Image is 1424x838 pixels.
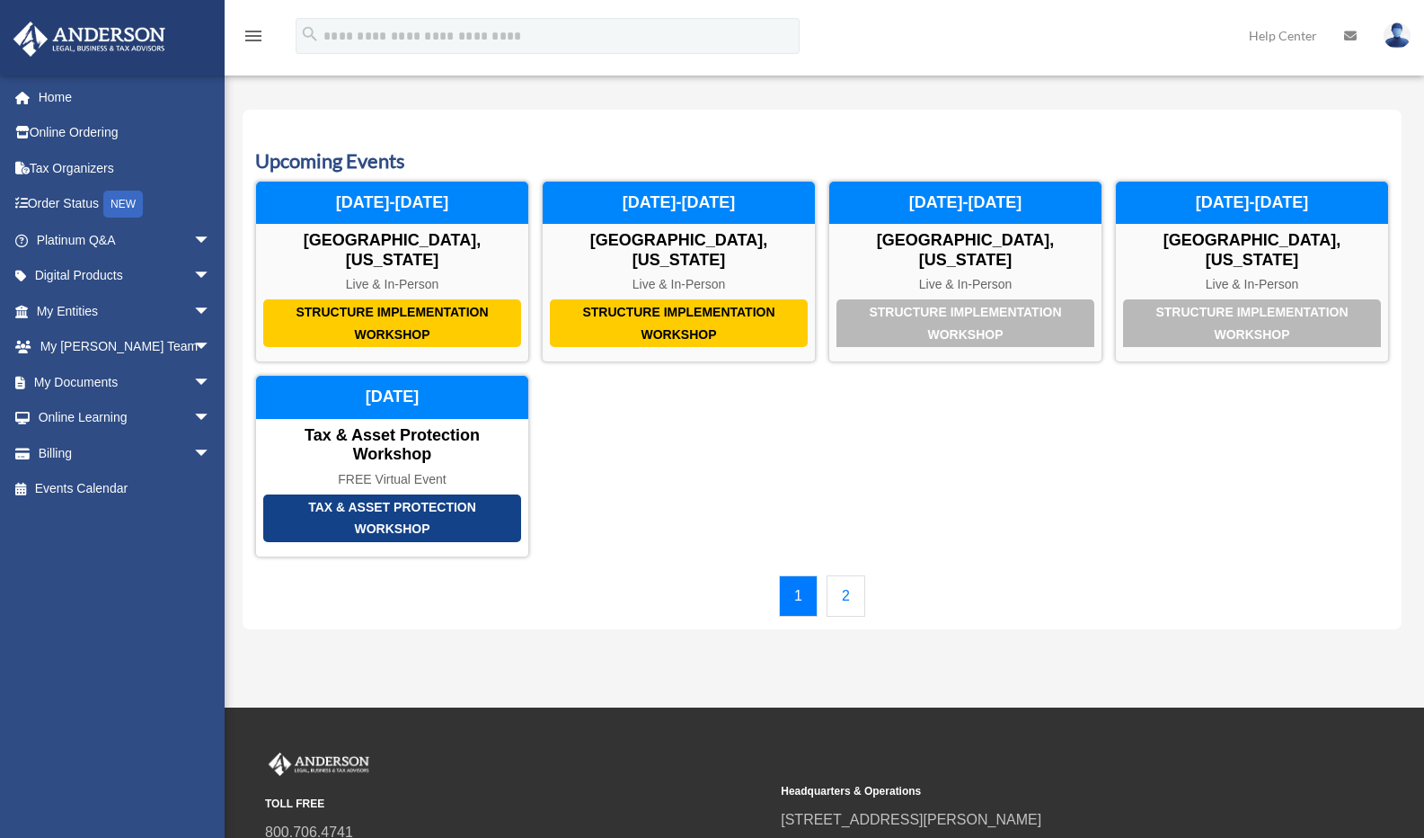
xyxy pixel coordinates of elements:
[13,79,238,115] a: Home
[13,364,238,400] a: My Documentsarrow_drop_down
[13,186,238,223] a: Order StatusNEW
[243,31,264,47] a: menu
[779,575,818,617] a: 1
[265,795,768,814] small: TOLL FREE
[1116,277,1388,292] div: Live & In-Person
[255,375,529,557] a: Tax & Asset Protection Workshop Tax & Asset Protection Workshop FREE Virtual Event [DATE]
[265,753,373,776] img: Anderson Advisors Platinum Portal
[13,400,238,436] a: Online Learningarrow_drop_down
[256,472,528,487] div: FREE Virtual Event
[829,277,1101,292] div: Live & In-Person
[13,222,238,258] a: Platinum Q&Aarrow_drop_down
[1384,22,1411,49] img: User Pic
[243,25,264,47] i: menu
[263,495,521,542] div: Tax & Asset Protection Workshop
[13,258,238,294] a: Digital Productsarrow_drop_down
[256,277,528,292] div: Live & In-Person
[256,231,528,270] div: [GEOGRAPHIC_DATA], [US_STATE]
[263,299,521,347] div: Structure Implementation Workshop
[13,329,238,365] a: My [PERSON_NAME] Teamarrow_drop_down
[828,181,1102,362] a: Structure Implementation Workshop [GEOGRAPHIC_DATA], [US_STATE] Live & In-Person [DATE]-[DATE]
[550,299,808,347] div: Structure Implementation Workshop
[13,435,238,471] a: Billingarrow_drop_down
[256,426,528,465] div: Tax & Asset Protection Workshop
[13,150,238,186] a: Tax Organizers
[13,115,238,151] a: Online Ordering
[836,299,1094,347] div: Structure Implementation Workshop
[256,376,528,419] div: [DATE]
[193,258,229,295] span: arrow_drop_down
[193,400,229,437] span: arrow_drop_down
[300,24,320,44] i: search
[1115,181,1389,362] a: Structure Implementation Workshop [GEOGRAPHIC_DATA], [US_STATE] Live & In-Person [DATE]-[DATE]
[193,222,229,259] span: arrow_drop_down
[193,293,229,330] span: arrow_drop_down
[827,575,865,617] a: 2
[255,147,1389,175] h3: Upcoming Events
[256,182,528,225] div: [DATE]-[DATE]
[13,293,238,329] a: My Entitiesarrow_drop_down
[781,782,1284,801] small: Headquarters & Operations
[781,812,1041,827] a: [STREET_ADDRESS][PERSON_NAME]
[1116,182,1388,225] div: [DATE]-[DATE]
[13,471,229,507] a: Events Calendar
[543,277,815,292] div: Live & In-Person
[1116,231,1388,270] div: [GEOGRAPHIC_DATA], [US_STATE]
[255,181,529,362] a: Structure Implementation Workshop [GEOGRAPHIC_DATA], [US_STATE] Live & In-Person [DATE]-[DATE]
[193,435,229,472] span: arrow_drop_down
[193,329,229,366] span: arrow_drop_down
[829,231,1101,270] div: [GEOGRAPHIC_DATA], [US_STATE]
[543,231,815,270] div: [GEOGRAPHIC_DATA], [US_STATE]
[193,364,229,401] span: arrow_drop_down
[103,191,143,218] div: NEW
[543,182,815,225] div: [DATE]-[DATE]
[8,22,171,57] img: Anderson Advisors Platinum Portal
[542,181,816,362] a: Structure Implementation Workshop [GEOGRAPHIC_DATA], [US_STATE] Live & In-Person [DATE]-[DATE]
[829,182,1101,225] div: [DATE]-[DATE]
[1123,299,1381,347] div: Structure Implementation Workshop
